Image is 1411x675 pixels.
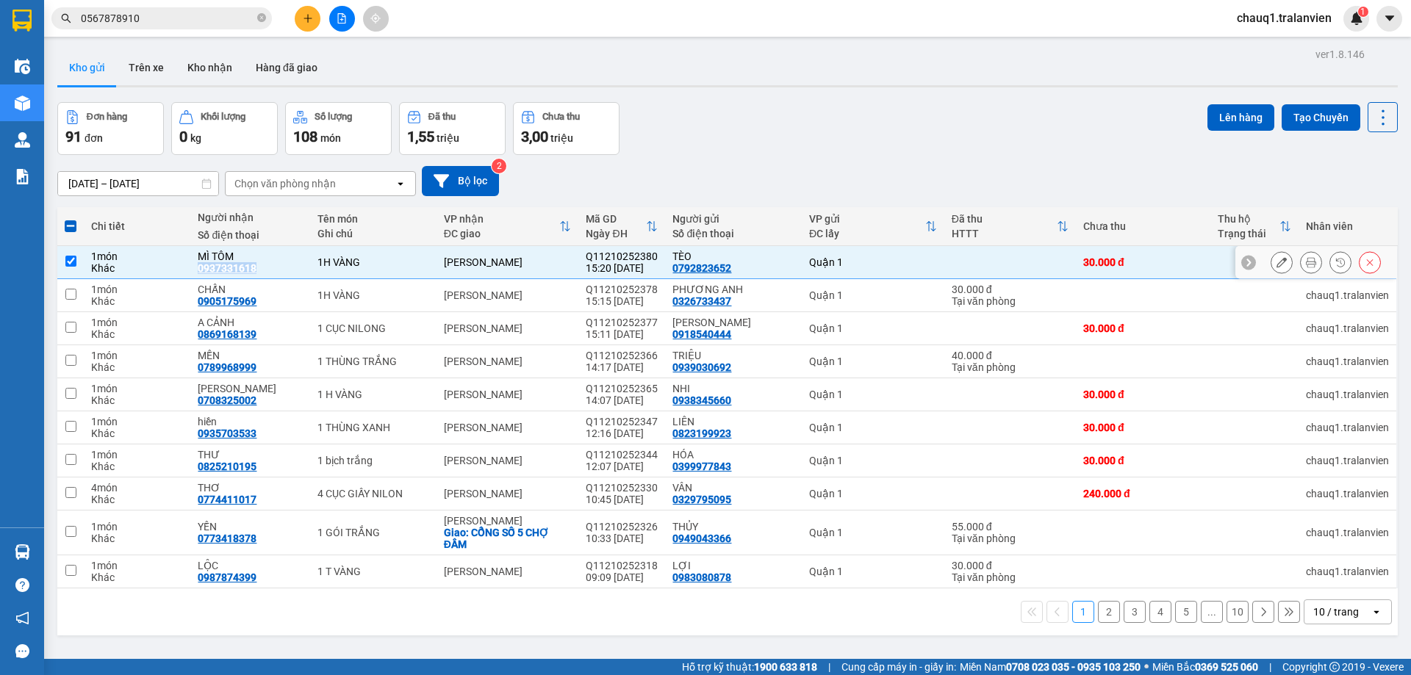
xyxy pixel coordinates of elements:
th: Toggle SortBy [802,207,944,246]
div: 55.000 đ [952,521,1069,533]
div: chauq1.tralanvien [1306,422,1389,433]
div: Ghi chú [317,228,429,239]
div: VP nhận [444,213,560,225]
div: Khác [91,328,183,340]
div: HTTT [952,228,1057,239]
div: chauq1.tralanvien [1306,566,1389,577]
button: aim [363,6,389,32]
span: chauq1.tralanvien [1225,9,1343,27]
div: [PERSON_NAME] [444,422,572,433]
div: 0773418378 [198,533,256,544]
div: Q11210252377 [586,317,658,328]
div: 0949043366 [672,533,731,544]
div: 0905175969 [198,295,256,307]
div: Sửa đơn hàng [1271,251,1293,273]
div: Thu hộ [1218,213,1279,225]
div: 1 bịch trắng [317,455,429,466]
img: warehouse-icon [15,95,30,111]
strong: 0708 023 035 - 0935 103 250 [1006,661,1141,673]
div: 14:07 [DATE] [586,394,658,406]
div: Q11210252347 [586,416,658,427]
div: 30.000 đ [952,560,1069,571]
div: 1H VÀNG [317,256,429,268]
th: Toggle SortBy [578,207,665,246]
img: warehouse-icon [15,59,30,74]
div: Khác [91,461,183,472]
span: caret-down [1383,12,1396,25]
div: chauq1.tralanvien [1306,389,1389,400]
div: Quận 1 [809,422,937,433]
div: Chưa thu [542,112,580,122]
span: plus [303,13,313,24]
img: solution-icon [15,169,30,184]
th: Toggle SortBy [1210,207,1299,246]
span: triệu [437,132,459,144]
button: Bộ lọc [422,166,499,196]
span: Hỗ trợ kỹ thuật: [682,659,817,675]
div: Quận 1 [809,389,937,400]
div: 0937331618 [198,262,256,274]
button: Số lượng108món [285,102,392,155]
div: 4 món [91,482,183,494]
input: Select a date range. [58,172,218,195]
div: Khối lượng [201,112,245,122]
div: YẾN [198,521,302,533]
div: LỢI [672,560,794,571]
div: 1H VÀNG [317,289,429,301]
button: Chưa thu3,00 triệu [513,102,620,155]
div: 12:07 [DATE] [586,461,658,472]
span: 108 [293,128,317,145]
span: ⚪️ [1144,664,1149,670]
th: Toggle SortBy [944,207,1076,246]
div: 0708325002 [198,394,256,406]
button: Trên xe [117,50,176,85]
div: 0329795095 [672,494,731,505]
button: 2 [1098,601,1120,623]
span: aim [370,13,381,24]
div: 0918540444 [672,328,731,340]
div: 1 THÙNG TRẮNG [317,355,429,367]
div: [PERSON_NAME] [444,488,572,499]
div: Người gửi [672,213,794,225]
div: 4 CỤC GIẤY NILON [317,488,429,499]
span: close-circle [257,13,266,22]
svg: open [1371,606,1382,618]
div: chauq1.tralanvien [1306,455,1389,466]
span: search [61,13,71,24]
div: Nhân viên [1306,220,1389,232]
div: 240.000 đ [1083,488,1203,499]
div: NHI [672,383,794,394]
span: close-circle [257,12,266,26]
div: 1 món [91,521,183,533]
div: LIÊN [672,416,794,427]
div: MẾN [198,350,302,361]
span: Miền Nam [960,659,1141,675]
button: Tạo Chuyến [1282,104,1360,131]
span: 1 [1360,7,1365,17]
button: Lên hàng [1207,104,1274,131]
div: Quận 1 [809,289,937,301]
div: [PERSON_NAME] [444,389,572,400]
div: Quận 1 [809,455,937,466]
svg: open [395,178,406,189]
div: 0938345660 [672,394,731,406]
button: 10 [1227,601,1249,623]
div: 1 THÙNG XANH [317,422,429,433]
div: 0983080878 [672,571,731,583]
div: Quận 1 [809,256,937,268]
span: Miền Bắc [1152,659,1258,675]
div: [PERSON_NAME] [444,455,572,466]
div: 15:11 [DATE] [586,328,658,340]
div: Tại văn phòng [952,361,1069,373]
div: 1 món [91,449,183,461]
div: 30.000 đ [1083,256,1203,268]
button: 5 [1175,601,1197,623]
div: Đã thu [428,112,456,122]
div: A CẢNH [198,317,302,328]
div: Trạng thái [1218,228,1279,239]
strong: 0369 525 060 [1195,661,1258,673]
div: Đã thu [952,213,1057,225]
div: Q11210252326 [586,521,658,533]
div: 14:17 [DATE] [586,361,658,373]
div: 1 GÓI TRẮNG [317,527,429,538]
